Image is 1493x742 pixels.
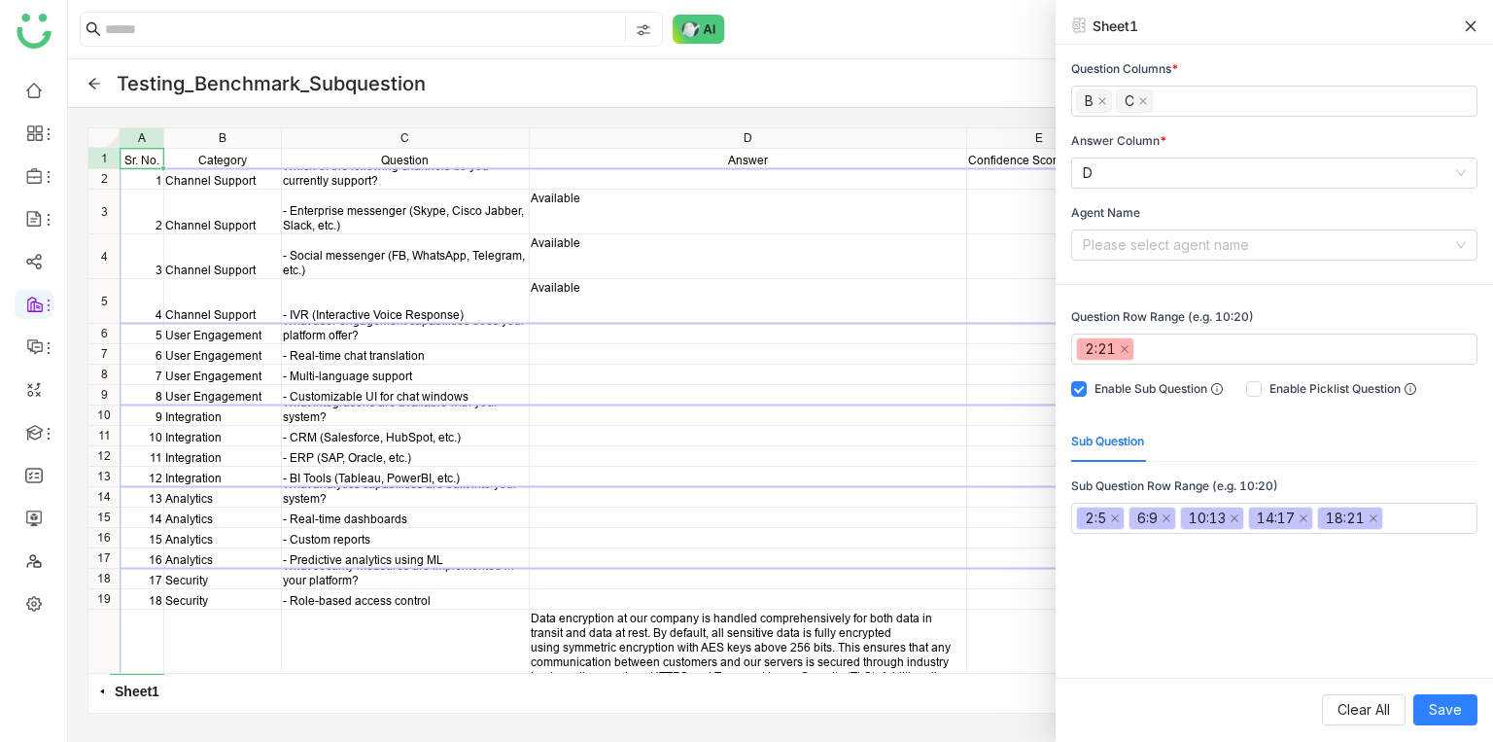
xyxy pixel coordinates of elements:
span: Clear All [1337,699,1390,721]
img: excel.svg [1071,18,1087,33]
span: Sheet1 [110,674,164,708]
nz-select-item: 2:21 [1076,337,1134,361]
button: Sub Question [1071,433,1144,450]
div: 6:9 [1137,508,1158,529]
div: 18:21 [1326,508,1365,529]
img: logo [17,14,52,49]
div: 10:13 [1189,508,1226,529]
nz-select-item: D [1083,159,1466,188]
img: ask-buddy-normal.svg [673,15,725,44]
div: 14:17 [1257,508,1295,529]
div: 2:21 [1085,338,1116,360]
nz-select-item: 14:17 [1248,507,1313,530]
span: Enable Sub Question [1087,380,1231,398]
div: Agent Name [1071,204,1477,222]
nz-select-item: B [1076,89,1112,113]
nz-select-item: 10:13 [1180,507,1244,530]
div: C [1125,90,1134,112]
nz-select-item: 18:21 [1317,507,1383,530]
nz-select-item: 2:5 [1076,507,1125,530]
div: Question Columns [1071,60,1477,78]
div: Answer Column [1071,132,1477,150]
img: search-type.svg [636,22,651,38]
button: Clear All [1322,694,1406,725]
div: Sheet1 [1093,16,1138,36]
div: Question Row Range (e.g. 10:20) [1071,308,1477,326]
div: Sub Question Row Range (e.g. 10:20) [1071,477,1477,495]
nz-select-item: 6:9 [1128,507,1176,530]
div: Testing_Benchmark_Subquestion [117,72,426,95]
nz-select-item: C [1116,89,1153,113]
span: Save [1429,699,1462,721]
div: 2:5 [1085,508,1106,529]
span: Enable Picklist Question [1262,380,1424,398]
button: Save [1413,694,1477,725]
div: B [1085,90,1094,112]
